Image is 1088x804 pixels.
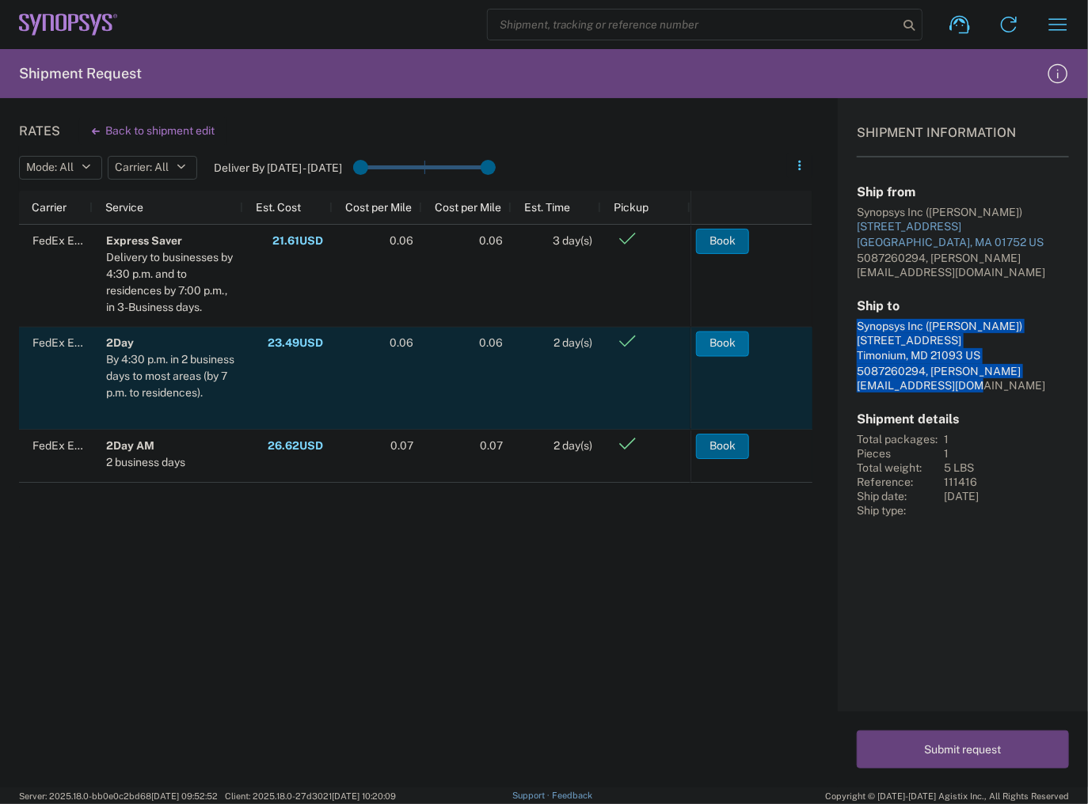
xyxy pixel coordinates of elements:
h2: Ship from [857,184,1069,199]
div: 2 business days [106,454,185,471]
div: 111416 [944,475,1069,489]
label: Deliver By [DATE] - [DATE] [214,161,342,175]
strong: 21.61 USD [272,233,323,248]
button: Book [696,229,749,254]
span: 0.06 [479,337,503,350]
span: 2 day(s) [554,439,592,452]
div: 1 [944,446,1069,461]
b: 2Day [106,337,134,350]
b: 2Day AM [106,439,154,452]
h1: Shipment Information [857,125,1069,157]
h1: Rates [19,123,60,138]
span: Service [105,201,143,214]
span: Client: 2025.18.0-27d3021 [225,791,396,801]
div: [STREET_ADDRESS] [857,333,1069,349]
span: Copyright © [DATE]-[DATE] Agistix Inc., All Rights Reserved [825,789,1069,803]
span: Server: 2025.18.0-bb0e0c2bd68 [19,791,218,801]
span: FedEx Express [32,234,108,247]
div: Synopsys Inc ([PERSON_NAME]) [857,319,1069,333]
button: 26.62USD [267,434,324,459]
div: Timonium, MD 21093 US [857,348,1069,364]
div: Total packages: [857,432,938,446]
span: [DATE] 10:20:09 [332,791,396,801]
span: 2 day(s) [554,337,592,350]
button: Carrier: All [108,156,197,180]
strong: 26.62 USD [268,438,323,453]
div: Delivery to businesses by 4:30 p.m. and to residences by 7:00 p.m., in 3-Business days. [106,249,234,316]
h2: Shipment Request [19,64,142,83]
div: 5087260294, [PERSON_NAME][EMAIL_ADDRESS][DOMAIN_NAME] [857,364,1069,393]
button: 23.49USD [267,331,324,356]
div: [STREET_ADDRESS] [857,219,1069,235]
span: FedEx Express [32,337,108,350]
div: 1 [944,432,1069,446]
div: 5087260294, [PERSON_NAME][EMAIL_ADDRESS][DOMAIN_NAME] [857,251,1069,279]
button: Book [696,331,749,356]
span: [DATE] 09:52:52 [151,791,218,801]
span: FedEx Express [32,439,108,452]
span: 0.06 [390,234,413,247]
div: Pieces [857,446,938,461]
div: Reference: [857,475,938,489]
strong: 23.49 USD [268,336,323,351]
span: Est. Time [524,201,570,214]
div: Total weight: [857,461,938,475]
span: 0.07 [390,439,413,452]
span: Mode: All [26,160,74,175]
button: 21.61USD [272,229,324,254]
button: Back to shipment edit [79,117,227,145]
span: Cost per Mile [435,201,501,214]
span: Pickup [614,201,649,214]
div: 5 LBS [944,461,1069,475]
div: [GEOGRAPHIC_DATA], MA 01752 US [857,235,1069,251]
span: 0.07 [480,439,503,452]
h2: Shipment details [857,411,1069,427]
a: [STREET_ADDRESS]Timonium, MD 21093 US [857,333,1069,364]
div: Ship type: [857,503,938,518]
span: Carrier [32,201,67,214]
div: Ship date: [857,489,938,503]
span: 0.06 [479,234,503,247]
button: Submit request [857,730,1069,768]
a: Feedback [552,791,592,800]
b: Express Saver [106,234,182,247]
button: Book [696,434,749,459]
a: [STREET_ADDRESS][GEOGRAPHIC_DATA], MA 01752 US [857,219,1069,250]
div: Synopsys Inc ([PERSON_NAME]) [857,205,1069,219]
div: [DATE] [944,489,1069,503]
span: Cost per Mile [345,201,412,214]
span: 0.06 [390,337,413,350]
div: By 4:30 p.m. in 2 business days to most areas (by 7 p.m. to residences). [106,352,234,402]
span: 3 day(s) [553,234,592,247]
span: Carrier: All [115,160,169,175]
span: Est. Cost [256,201,301,214]
h2: Ship to [857,298,1069,313]
a: Support [512,791,552,800]
button: Mode: All [19,156,102,180]
input: Shipment, tracking or reference number [488,9,898,40]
